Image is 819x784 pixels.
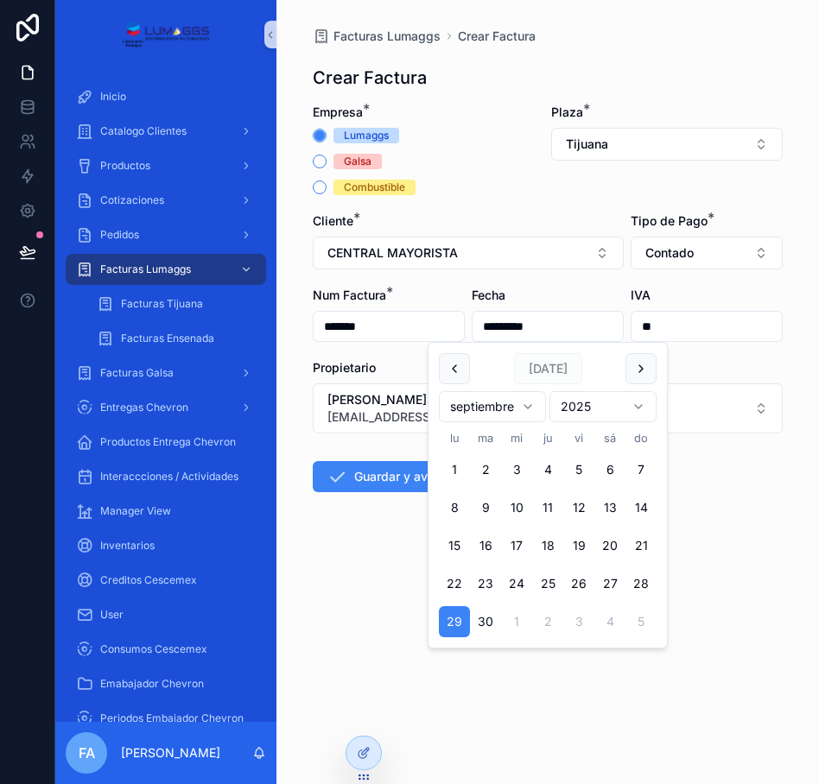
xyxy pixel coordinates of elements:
[327,244,458,262] span: CENTRAL MAYORISTA
[470,454,501,485] button: martes, 2 de septiembre de 2025
[66,565,266,596] a: Creditos Cescemex
[66,116,266,147] a: Catalogo Clientes
[563,606,594,637] button: viernes, 3 de octubre de 2025
[594,492,625,523] button: sábado, 13 de septiembre de 2025
[566,136,608,153] span: Tijuana
[344,180,405,195] div: Combustible
[327,391,536,408] span: [PERSON_NAME]
[458,28,536,45] a: Crear Factura
[333,28,441,45] span: Facturas Lumaggs
[100,401,188,414] span: Entregas Chevron
[327,408,536,426] span: [EMAIL_ADDRESS][DOMAIN_NAME]
[66,357,266,389] a: Facturas Galsa
[470,530,501,561] button: martes, 16 de septiembre de 2025
[501,530,532,561] button: miércoles, 17 de septiembre de 2025
[470,429,501,447] th: martes
[66,634,266,665] a: Consumos Cescemex
[100,262,191,276] span: Facturas Lumaggs
[100,642,207,656] span: Consumos Cescemex
[625,568,657,599] button: domingo, 28 de septiembre de 2025
[100,539,155,553] span: Inventarios
[66,496,266,527] a: Manager View
[313,360,376,375] span: Propietario
[594,606,625,637] button: sábado, 4 de octubre de 2025
[100,608,124,622] span: User
[313,213,353,228] span: Cliente
[501,492,532,523] button: miércoles, 10 de septiembre de 2025
[472,288,505,302] span: Fecha
[501,606,532,637] button: miércoles, 1 de octubre de 2025
[86,323,266,354] a: Facturas Ensenada
[100,435,236,449] span: Productos Entrega Chevron
[313,461,546,492] button: Guardar y avanzar a Productos
[532,429,563,447] th: jueves
[66,668,266,699] a: Emabajador Chevron
[121,332,214,345] span: Facturas Ensenada
[439,606,470,637] button: Today, lunes, 29 de septiembre de 2025, selected
[344,128,389,143] div: Lumaggs
[439,530,470,561] button: lunes, 15 de septiembre de 2025
[66,254,266,285] a: Facturas Lumaggs
[470,568,501,599] button: martes, 23 de septiembre de 2025
[66,81,266,112] a: Inicio
[66,219,266,250] a: Pedidos
[100,228,139,242] span: Pedidos
[66,392,266,423] a: Entregas Chevron
[100,711,244,725] span: Periodos Embajador Chevron
[594,454,625,485] button: sábado, 6 de septiembre de 2025
[100,677,204,691] span: Emabajador Chevron
[645,244,694,262] span: Contado
[439,454,470,485] button: lunes, 1 de septiembre de 2025
[532,454,563,485] button: jueves, 4 de septiembre de 2025
[563,454,594,485] button: viernes, 5 de septiembre de 2025
[313,237,624,269] button: Select Button
[66,599,266,630] a: User
[532,530,563,561] button: jueves, 18 de septiembre de 2025
[100,573,197,587] span: Creditos Cescemex
[625,454,657,485] button: domingo, 7 de septiembre de 2025
[532,492,563,523] button: jueves, 11 de septiembre de 2025
[100,504,171,518] span: Manager View
[121,744,220,762] p: [PERSON_NAME]
[344,154,371,169] div: Galsa
[66,150,266,181] a: Productos
[532,606,563,637] button: jueves, 2 de octubre de 2025
[470,492,501,523] button: martes, 9 de septiembre de 2025
[501,429,532,447] th: miércoles
[100,90,126,104] span: Inicio
[625,492,657,523] button: domingo, 14 de septiembre de 2025
[79,743,95,763] span: FA
[100,366,174,380] span: Facturas Galsa
[470,606,501,637] button: martes, 30 de septiembre de 2025
[100,124,187,138] span: Catalogo Clientes
[625,530,657,561] button: domingo, 21 de septiembre de 2025
[313,66,427,90] h1: Crear Factura
[563,429,594,447] th: viernes
[439,492,470,523] button: lunes, 8 de septiembre de 2025
[100,193,164,207] span: Cotizaciones
[501,568,532,599] button: miércoles, 24 de septiembre de 2025
[594,429,625,447] th: sábado
[501,454,532,485] button: miércoles, 3 de septiembre de 2025
[313,28,441,45] a: Facturas Lumaggs
[625,606,657,637] button: domingo, 5 de octubre de 2025
[631,237,783,269] button: Select Button
[439,429,470,447] th: lunes
[313,104,363,119] span: Empresa
[563,530,594,561] button: viernes, 19 de septiembre de 2025
[594,530,625,561] button: sábado, 20 de septiembre de 2025
[631,213,708,228] span: Tipo de Pago
[121,297,203,311] span: Facturas Tijuana
[122,21,209,48] img: App logo
[551,128,783,161] button: Select Button
[532,568,563,599] button: jueves, 25 de septiembre de 2025
[631,288,651,302] span: IVA
[439,429,657,637] table: septiembre 2025
[313,288,386,302] span: Num Factura
[594,568,625,599] button: sábado, 27 de septiembre de 2025
[563,568,594,599] button: viernes, 26 de septiembre de 2025
[66,185,266,216] a: Cotizaciones
[551,104,583,119] span: Plaza
[625,429,657,447] th: domingo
